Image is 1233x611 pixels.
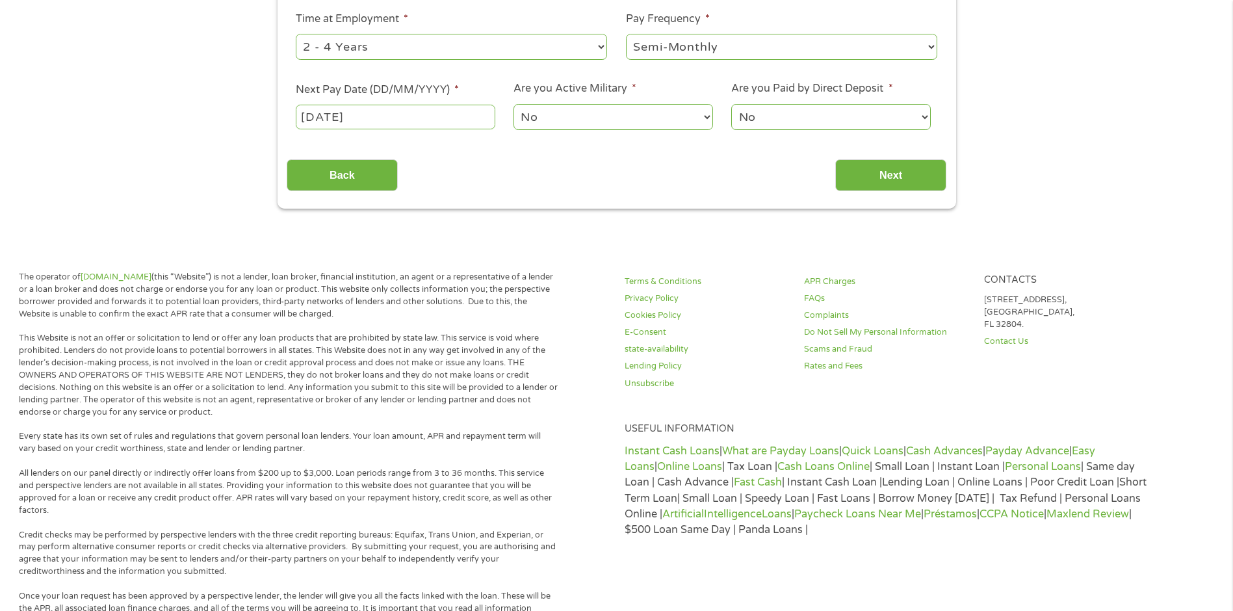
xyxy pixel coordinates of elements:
a: Artificial [662,508,704,521]
label: Are you Paid by Direct Deposit [731,82,892,96]
a: FAQs [804,292,968,305]
a: Unsubscribe [625,378,788,390]
p: All lenders on our panel directly or indirectly offer loans from $200 up to $3,000. Loan periods ... [19,467,558,517]
a: Loans [762,508,792,521]
input: Back [287,159,398,191]
a: Scams and Fraud [804,343,968,356]
a: Fast Cash [734,476,782,489]
a: Instant Cash Loans [625,445,720,458]
a: Rates and Fees [804,360,968,372]
a: Do Not Sell My Personal Information [804,326,968,339]
a: What are Payday Loans [722,445,839,458]
a: Intelligence [704,508,762,521]
label: Next Pay Date (DD/MM/YYYY) [296,83,459,97]
a: Cash Loans Online [777,460,870,473]
a: APR Charges [804,276,968,288]
a: Cookies Policy [625,309,788,322]
input: Next [835,159,946,191]
input: ---Click Here for Calendar --- [296,105,495,129]
a: Privacy Policy [625,292,788,305]
a: Préstamos [924,508,977,521]
a: Complaints [804,309,968,322]
p: Credit checks may be performed by perspective lenders with the three credit reporting bureaus: Eq... [19,529,558,578]
a: Paycheck Loans Near Me [794,508,921,521]
a: CCPA Notice [980,508,1044,521]
a: Payday Advance [985,445,1069,458]
p: Every state has its own set of rules and regulations that govern personal loan lenders. Your loan... [19,430,558,455]
a: Maxlend Review [1046,508,1129,521]
a: Contact Us [984,335,1148,348]
a: Online Loans [657,460,722,473]
a: Cash Advances [906,445,983,458]
h4: Useful Information [625,423,1148,435]
h4: Contacts [984,274,1148,287]
a: Lending Policy [625,360,788,372]
p: | | | | | | | Tax Loan | | Small Loan | Instant Loan | | Same day Loan | Cash Advance | | Instant... [625,443,1148,538]
label: Pay Frequency [626,12,710,26]
label: Are you Active Military [513,82,636,96]
p: The operator of (this “Website”) is not a lender, loan broker, financial institution, an agent or... [19,271,558,320]
label: Time at Employment [296,12,408,26]
a: Personal Loans [1005,460,1081,473]
p: This Website is not an offer or solicitation to lend or offer any loan products that are prohibit... [19,332,558,418]
a: Quick Loans [842,445,903,458]
a: [DOMAIN_NAME] [81,272,151,282]
a: state-availability [625,343,788,356]
a: Terms & Conditions [625,276,788,288]
p: [STREET_ADDRESS], [GEOGRAPHIC_DATA], FL 32804. [984,294,1148,331]
a: E-Consent [625,326,788,339]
